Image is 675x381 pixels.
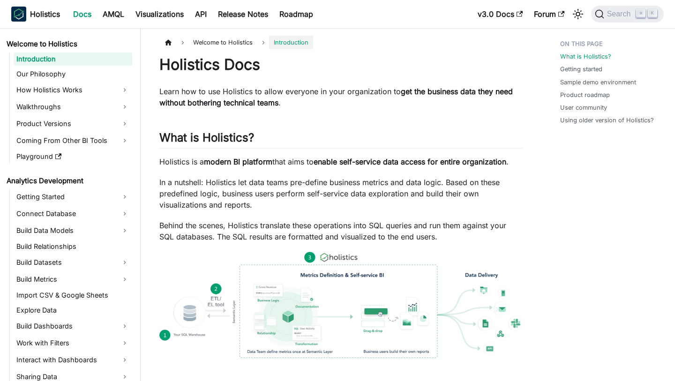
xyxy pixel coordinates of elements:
a: How Holistics Works [14,82,132,97]
a: Coming From Other BI Tools [14,133,132,148]
nav: Breadcrumbs [159,36,523,49]
h1: Holistics Docs [159,55,523,74]
p: In a nutshell: Holistics let data teams pre-define business metrics and data logic. Based on thes... [159,177,523,210]
a: Release Notes [212,7,274,22]
p: Holistics is a that aims to . [159,156,523,167]
a: Our Philosophy [14,67,132,81]
a: v3.0 Docs [472,7,528,22]
a: Build Relationships [14,240,132,253]
a: Work with Filters [14,336,132,351]
a: Welcome to Holistics [4,37,132,51]
a: Build Datasets [14,255,132,270]
img: Holistics [11,7,26,22]
a: Analytics Development [4,174,132,187]
a: AMQL [97,7,130,22]
a: Build Dashboards [14,319,132,334]
a: Using older version of Holistics? [560,116,654,125]
strong: enable self-service data access for entire organization [314,157,506,166]
a: Connect Database [14,206,132,221]
a: Sample demo environment [560,78,636,87]
h2: What is Holistics? [159,131,523,149]
a: Build Metrics [14,272,132,287]
a: What is Holistics? [560,52,611,61]
b: Holistics [30,8,60,20]
p: Learn how to use Holistics to allow everyone in your organization to . [159,86,523,108]
p: Behind the scenes, Holistics translate these operations into SQL queries and run them against you... [159,220,523,242]
kbd: ⌘ [636,9,645,18]
span: Welcome to Holistics [188,36,257,49]
a: Import CSV & Google Sheets [14,289,132,302]
a: Visualizations [130,7,189,22]
a: Docs [67,7,97,22]
a: User community [560,103,607,112]
a: Playground [14,150,132,163]
img: How Holistics fits in your Data Stack [159,252,523,358]
a: Build Data Models [14,223,132,238]
a: Roadmap [274,7,319,22]
a: Product Versions [14,116,132,131]
a: Product roadmap [560,90,610,99]
a: Forum [528,7,570,22]
a: Home page [159,36,177,49]
button: Switch between dark and light mode (currently light mode) [570,7,585,22]
a: Getting started [560,65,602,74]
a: Introduction [14,52,132,66]
a: Walkthroughs [14,99,132,114]
strong: modern BI platform [204,157,272,166]
button: Search (Command+K) [591,6,664,22]
kbd: K [648,9,657,18]
a: Getting Started [14,189,132,204]
a: Explore Data [14,304,132,317]
a: API [189,7,212,22]
span: Search [604,10,637,18]
span: Introduction [269,36,313,49]
a: Interact with Dashboards [14,352,132,367]
a: HolisticsHolistics [11,7,60,22]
